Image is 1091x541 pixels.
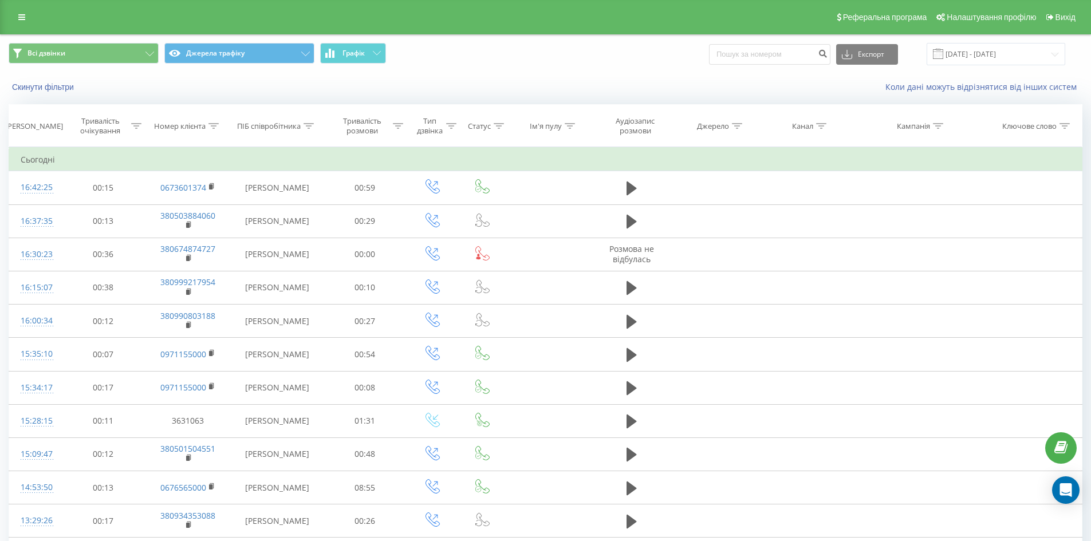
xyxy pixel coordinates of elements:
[21,310,50,332] div: 16:00:34
[1055,13,1076,22] span: Вихід
[231,471,324,504] td: [PERSON_NAME]
[709,44,830,65] input: Пошук за номером
[21,510,50,532] div: 13:29:26
[27,49,65,58] span: Всі дзвінки
[62,437,145,471] td: 00:12
[897,121,930,131] div: Кампанія
[62,471,145,504] td: 00:13
[62,371,145,404] td: 00:17
[9,148,1082,171] td: Сьогодні
[324,404,407,437] td: 01:31
[21,210,50,232] div: 16:37:35
[164,43,314,64] button: Джерела трафіку
[145,404,231,437] td: 3631063
[530,121,562,131] div: Ім'я пулу
[21,410,50,432] div: 15:28:15
[160,182,206,193] a: 0673601374
[334,116,391,136] div: Тривалість розмови
[62,271,145,304] td: 00:38
[324,171,407,204] td: 00:59
[231,404,324,437] td: [PERSON_NAME]
[231,371,324,404] td: [PERSON_NAME]
[154,121,206,131] div: Номер клієнта
[231,338,324,371] td: [PERSON_NAME]
[62,204,145,238] td: 00:13
[62,238,145,271] td: 00:36
[62,338,145,371] td: 00:07
[21,277,50,299] div: 16:15:07
[237,121,301,131] div: ПІБ співробітника
[342,49,365,57] span: Графік
[231,171,324,204] td: [PERSON_NAME]
[21,476,50,499] div: 14:53:50
[5,121,63,131] div: [PERSON_NAME]
[843,13,927,22] span: Реферальна програма
[160,443,215,454] a: 380501504551
[324,238,407,271] td: 00:00
[320,43,386,64] button: Графік
[9,82,80,92] button: Скинути фільтри
[885,81,1082,92] a: Коли дані можуть відрізнятися вiд інших систем
[1052,476,1080,504] div: Open Intercom Messenger
[468,121,491,131] div: Статус
[324,338,407,371] td: 00:54
[324,371,407,404] td: 00:08
[160,310,215,321] a: 380990803188
[160,243,215,254] a: 380674874727
[62,504,145,538] td: 00:17
[21,443,50,465] div: 15:09:47
[231,238,324,271] td: [PERSON_NAME]
[160,349,206,360] a: 0971155000
[160,482,206,493] a: 0676565000
[231,271,324,304] td: [PERSON_NAME]
[160,210,215,221] a: 380503884060
[324,204,407,238] td: 00:29
[324,271,407,304] td: 00:10
[62,305,145,338] td: 00:12
[324,305,407,338] td: 00:27
[697,121,729,131] div: Джерело
[231,437,324,471] td: [PERSON_NAME]
[9,43,159,64] button: Всі дзвінки
[792,121,813,131] div: Канал
[160,382,206,393] a: 0971155000
[231,305,324,338] td: [PERSON_NAME]
[62,171,145,204] td: 00:15
[21,243,50,266] div: 16:30:23
[72,116,129,136] div: Тривалість очікування
[324,437,407,471] td: 00:48
[231,504,324,538] td: [PERSON_NAME]
[416,116,443,136] div: Тип дзвінка
[160,277,215,287] a: 380999217954
[609,243,654,264] span: Розмова не відбулась
[21,377,50,399] div: 15:34:17
[1002,121,1057,131] div: Ключове слово
[21,343,50,365] div: 15:35:10
[324,471,407,504] td: 08:55
[836,44,898,65] button: Експорт
[160,510,215,521] a: 380934353088
[231,204,324,238] td: [PERSON_NAME]
[324,504,407,538] td: 00:26
[62,404,145,437] td: 00:11
[21,176,50,199] div: 16:42:25
[947,13,1036,22] span: Налаштування профілю
[602,116,668,136] div: Аудіозапис розмови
